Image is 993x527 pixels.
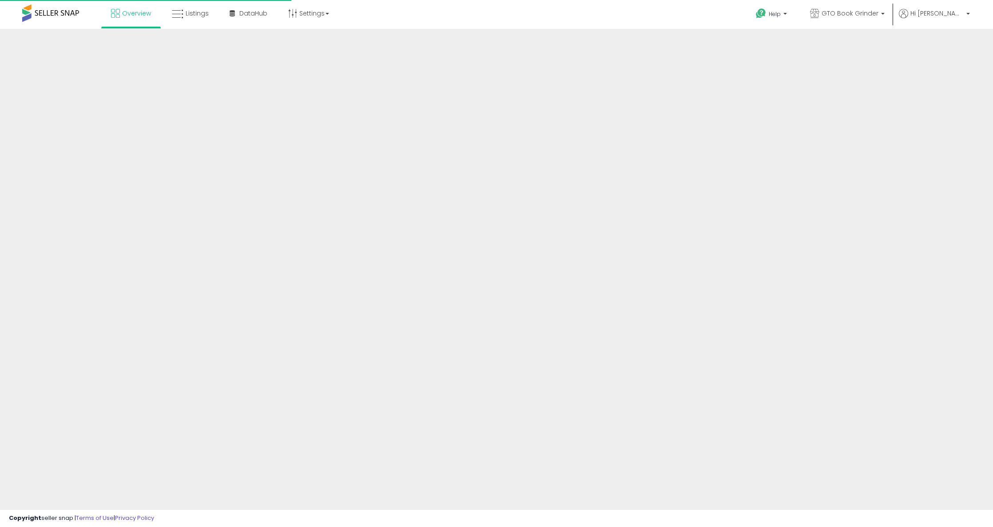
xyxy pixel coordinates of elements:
[749,1,796,29] a: Help
[769,10,781,18] span: Help
[910,9,964,18] span: Hi [PERSON_NAME]
[239,9,267,18] span: DataHub
[822,9,878,18] span: GTO Book Grinder
[899,9,970,29] a: Hi [PERSON_NAME]
[186,9,209,18] span: Listings
[755,8,767,19] i: Get Help
[122,9,151,18] span: Overview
